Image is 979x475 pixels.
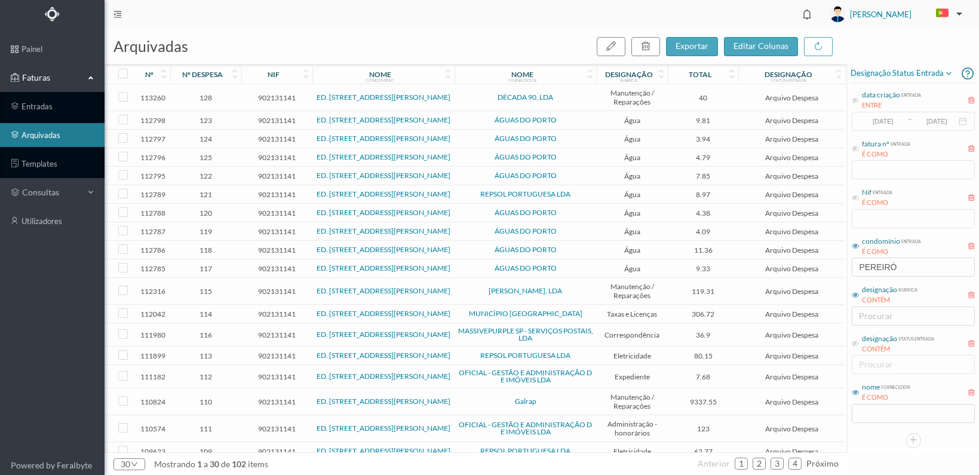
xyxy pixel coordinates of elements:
[173,190,238,199] span: 121
[138,309,167,318] span: 112042
[244,330,309,339] span: 902131141
[244,264,309,273] span: 902131141
[369,70,391,79] div: nome
[600,190,665,199] span: Água
[889,139,910,148] div: entrada
[600,227,665,236] span: Água
[138,227,167,236] span: 112787
[480,351,570,360] a: REPSOL PORTUGUESA LDA
[671,264,736,273] span: 9.33
[45,7,60,22] img: Logo
[753,458,766,470] li: 2
[317,424,450,433] a: ED. [STREET_ADDRESS][PERSON_NAME]
[741,93,842,102] span: Arquivo Despesa
[317,397,450,406] a: ED. [STREET_ADDRESS][PERSON_NAME]
[671,287,736,296] span: 119.31
[862,236,900,247] div: condomínio
[154,459,195,469] span: mostrando
[495,115,557,124] a: ÁGUAS DO PORTO
[600,116,665,125] span: Água
[741,171,842,180] span: Arquivo Despesa
[208,459,221,469] span: 30
[689,70,711,79] div: total
[173,153,238,162] span: 125
[459,420,592,436] a: OFICIAL - GESTÃO E ADMINISTRAÇÃO DE IMÓVEIS LDA
[458,326,593,342] a: MASSIVEPURPLE SP - SERVIÇOS POSTAIS, LDA
[498,93,553,102] a: DÉCADA 90, LDA
[145,70,154,79] div: nº
[741,447,842,456] span: Arquivo Despesa
[862,198,892,208] div: É COMO
[366,78,394,82] div: condomínio
[317,245,450,254] a: ED. [STREET_ADDRESS][PERSON_NAME]
[862,344,934,354] div: CONTÉM
[511,70,533,79] div: nome
[753,455,765,473] a: 2
[671,153,736,162] span: 4.79
[173,372,238,381] span: 112
[830,6,846,22] img: user_titan3.af2715ee.jpg
[900,90,921,99] div: entrada
[317,309,450,318] a: ED. [STREET_ADDRESS][PERSON_NAME]
[765,70,812,79] div: designação
[600,264,665,273] span: Água
[248,459,268,469] span: items
[495,245,557,254] a: ÁGUAS DO PORTO
[741,330,842,339] span: Arquivo Despesa
[600,246,665,255] span: Água
[317,134,450,143] a: ED. [STREET_ADDRESS][PERSON_NAME]
[317,372,450,381] a: ED. [STREET_ADDRESS][PERSON_NAME]
[244,397,309,406] span: 902131141
[862,90,900,100] div: data criação
[741,372,842,381] span: Arquivo Despesa
[173,351,238,360] span: 113
[244,372,309,381] span: 902131141
[317,189,450,198] a: ED. [STREET_ADDRESS][PERSON_NAME]
[698,454,730,473] li: Página Anterior
[862,295,917,305] div: CONTÉM
[204,459,208,469] span: a
[138,246,167,255] span: 112786
[138,287,167,296] span: 112316
[600,282,665,300] span: Manutenção / Reparações
[900,236,921,245] div: entrada
[605,70,653,79] div: designação
[173,171,238,180] span: 122
[671,447,736,456] span: 62.77
[741,397,842,406] span: Arquivo Despesa
[138,330,167,339] span: 111980
[113,37,188,55] span: arquivadas
[600,209,665,217] span: Água
[459,368,592,384] a: OFICIAL - GESTÃO E ADMINISTRAÇÃO DE IMÓVEIS LDA
[600,393,665,410] span: Manutenção / Reparações
[671,190,736,199] span: 8.97
[671,351,736,360] span: 80.15
[671,330,736,339] span: 36.9
[897,284,917,293] div: rubrica
[600,372,665,381] span: Expediente
[871,187,892,196] div: entrada
[676,41,708,51] span: exportar
[244,153,309,162] span: 902131141
[138,153,167,162] span: 112796
[195,459,204,469] span: 1
[671,171,736,180] span: 7.85
[244,287,309,296] span: 902131141
[489,286,562,295] a: [PERSON_NAME], LDA
[671,134,736,143] span: 3.94
[862,149,910,160] div: É COMO
[724,37,798,56] button: editar colunas
[138,93,167,102] span: 113260
[244,447,309,456] span: 902131141
[741,424,842,433] span: Arquivo Despesa
[317,208,450,217] a: ED. [STREET_ADDRESS][PERSON_NAME]
[962,64,974,82] i: icon: question-circle-o
[862,139,889,149] div: fatura nº
[244,116,309,125] span: 902131141
[671,309,736,318] span: 306.72
[244,309,309,318] span: 902131141
[862,284,897,295] div: designação
[317,351,450,360] a: ED. [STREET_ADDRESS][PERSON_NAME]
[244,134,309,143] span: 902131141
[862,382,880,393] div: nome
